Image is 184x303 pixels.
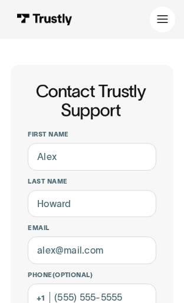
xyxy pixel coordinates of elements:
[28,224,156,232] label: Email
[52,271,93,278] span: (Optional)
[17,14,73,25] img: Trustly Logo
[28,190,156,218] input: Howard
[25,82,156,119] h1: Contact Trustly Support
[28,237,156,264] input: alex@mail.com
[28,271,156,279] label: Phone
[28,130,156,139] label: First name
[28,143,156,171] input: Alex
[28,177,156,186] label: Last name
